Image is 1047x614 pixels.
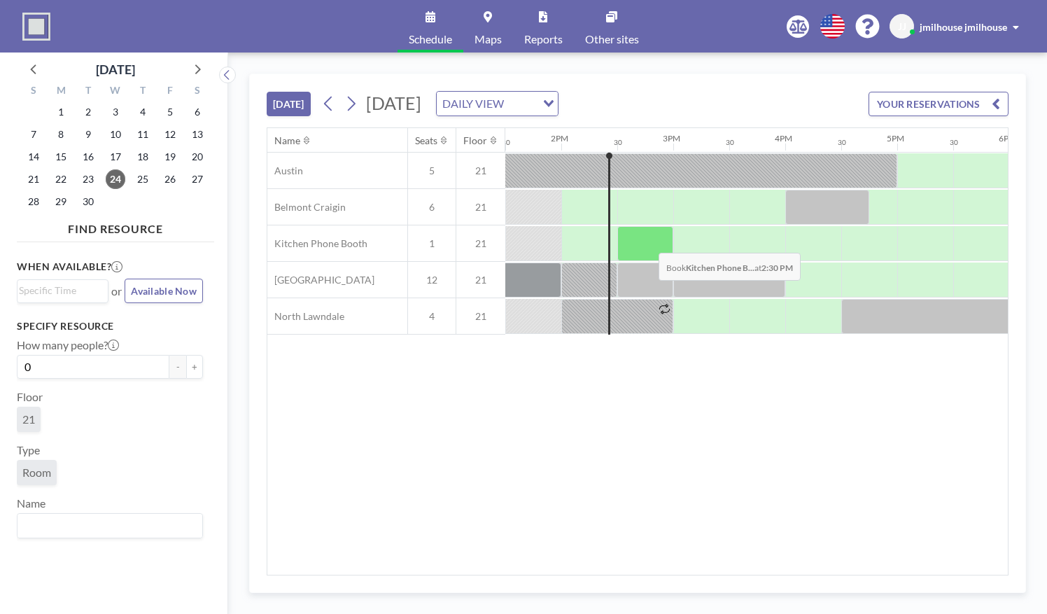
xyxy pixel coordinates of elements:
[188,147,207,167] span: Saturday, September 20, 2025
[456,274,505,286] span: 21
[551,133,568,144] div: 2PM
[78,125,98,144] span: Tuesday, September 9, 2025
[129,83,156,101] div: T
[415,134,437,147] div: Seats
[267,201,346,214] span: Belmont Craigin
[22,13,50,41] img: organization-logo
[102,83,129,101] div: W
[160,102,180,122] span: Friday, September 5, 2025
[614,138,622,147] div: 30
[761,263,793,273] b: 2:30 PM
[19,517,195,535] input: Search for option
[160,125,180,144] span: Friday, September 12, 2025
[169,355,186,379] button: -
[408,165,456,177] span: 5
[456,165,505,177] span: 21
[440,95,507,113] span: DAILY VIEW
[502,138,510,147] div: 30
[160,147,180,167] span: Friday, September 19, 2025
[437,92,558,116] div: Search for option
[186,355,203,379] button: +
[19,283,100,298] input: Search for option
[267,237,367,250] span: Kitchen Phone Booth
[869,92,1009,116] button: YOUR RESERVATIONS
[156,83,183,101] div: F
[51,125,71,144] span: Monday, September 8, 2025
[663,133,680,144] div: 3PM
[508,95,535,113] input: Search for option
[409,34,452,45] span: Schedule
[17,320,203,333] h3: Specify resource
[51,169,71,189] span: Monday, September 22, 2025
[160,169,180,189] span: Friday, September 26, 2025
[456,201,505,214] span: 21
[999,133,1016,144] div: 6PM
[188,102,207,122] span: Saturday, September 6, 2025
[106,125,125,144] span: Wednesday, September 10, 2025
[75,83,102,101] div: T
[920,21,1007,33] span: jmilhouse jmilhouse
[24,147,43,167] span: Sunday, September 14, 2025
[17,496,45,510] label: Name
[267,274,374,286] span: [GEOGRAPHIC_DATA]
[456,310,505,323] span: 21
[133,169,153,189] span: Thursday, September 25, 2025
[24,125,43,144] span: Sunday, September 7, 2025
[125,279,203,303] button: Available Now
[524,34,563,45] span: Reports
[78,192,98,211] span: Tuesday, September 30, 2025
[24,192,43,211] span: Sunday, September 28, 2025
[111,284,122,298] span: or
[78,102,98,122] span: Tuesday, September 2, 2025
[267,92,311,116] button: [DATE]
[131,285,197,297] span: Available Now
[659,253,801,281] span: Book at
[17,338,119,352] label: How many people?
[106,102,125,122] span: Wednesday, September 3, 2025
[17,443,40,457] label: Type
[133,147,153,167] span: Thursday, September 18, 2025
[456,237,505,250] span: 21
[775,133,792,144] div: 4PM
[133,102,153,122] span: Thursday, September 4, 2025
[51,147,71,167] span: Monday, September 15, 2025
[78,147,98,167] span: Tuesday, September 16, 2025
[726,138,734,147] div: 30
[838,138,846,147] div: 30
[51,192,71,211] span: Monday, September 29, 2025
[17,514,202,538] div: Search for option
[17,390,43,404] label: Floor
[950,138,958,147] div: 30
[898,20,906,33] span: JJ
[267,165,303,177] span: Austin
[274,134,300,147] div: Name
[188,125,207,144] span: Saturday, September 13, 2025
[408,274,456,286] span: 12
[106,169,125,189] span: Wednesday, September 24, 2025
[17,280,108,301] div: Search for option
[17,216,214,236] h4: FIND RESOURCE
[686,263,754,273] b: Kitchen Phone B...
[183,83,211,101] div: S
[188,169,207,189] span: Saturday, September 27, 2025
[51,102,71,122] span: Monday, September 1, 2025
[475,34,502,45] span: Maps
[24,169,43,189] span: Sunday, September 21, 2025
[463,134,487,147] div: Floor
[20,83,48,101] div: S
[267,310,344,323] span: North Lawndale
[366,92,421,113] span: [DATE]
[408,310,456,323] span: 4
[78,169,98,189] span: Tuesday, September 23, 2025
[585,34,639,45] span: Other sites
[408,237,456,250] span: 1
[22,412,35,426] span: 21
[106,147,125,167] span: Wednesday, September 17, 2025
[887,133,904,144] div: 5PM
[408,201,456,214] span: 6
[48,83,75,101] div: M
[133,125,153,144] span: Thursday, September 11, 2025
[22,466,51,480] span: Room
[96,60,135,79] div: [DATE]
